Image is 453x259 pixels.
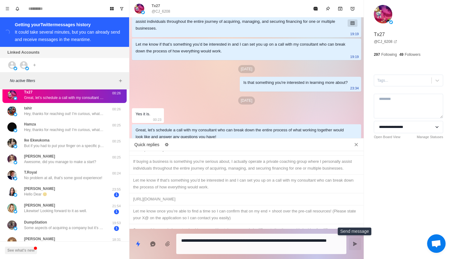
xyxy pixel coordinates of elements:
[109,220,124,226] p: 19:53
[109,123,124,128] p: 00:25
[243,79,348,86] div: Is that something you're interested in learning more about?
[114,226,119,231] span: 1
[14,227,17,230] img: picture
[152,9,170,14] p: @CJ_6208
[109,155,124,160] p: 00:25
[117,77,124,84] button: Add filters
[374,52,380,57] p: 297
[133,208,360,221] div: Let me know once you’re able to find a time so I can confirm that on my end + shoot over the pre-...
[309,2,322,15] button: Mark as read
[109,139,124,144] p: 00:25
[7,154,17,164] img: picture
[7,171,17,180] img: picture
[133,158,360,172] div: If buying a business is something you're serious about, I actually operate a private coaching gro...
[147,238,159,250] button: Reply with AI
[24,236,55,242] p: [PERSON_NAME]
[10,78,117,84] p: No active filters
[109,91,124,96] p: 00:26
[14,97,17,100] img: picture
[374,39,397,44] a: @CJ_6208
[153,116,161,123] p: 00:23
[24,159,96,165] p: Awesome, did you manage to make a start?
[14,210,17,213] img: picture
[14,67,17,70] img: picture
[7,138,17,148] img: picture
[24,191,47,197] p: Hello Dear 😊
[24,154,55,159] p: [PERSON_NAME]
[24,111,104,117] p: Hey, thanks for reaching out! I'm curious, what ultimately has you interested in acquiring a cash...
[109,171,124,176] p: 00:24
[7,203,17,213] img: picture
[117,4,127,14] button: Show unread conversations
[109,107,124,112] p: 00:26
[405,52,420,57] p: Followers
[334,2,346,15] button: Archive
[136,41,348,55] div: Let me know if that’s something you’d be interested in and I can set you up on a call with my con...
[417,134,443,140] a: Manage Statuses
[15,30,120,42] div: It could take several minutes, but you can already send and receive messages in the meantime.
[133,227,360,247] div: So, everything we do is customized because ultimately everyone is in different situations and is ...
[2,4,12,14] button: Menu
[374,134,400,140] a: Open Board View
[109,237,124,242] p: 18:31
[107,4,117,14] button: Board View
[24,95,104,101] p: Great, let’s schedule a call with my consultant who can break down the entire process of what wor...
[389,20,393,24] img: picture
[381,52,397,57] p: Following
[5,247,37,254] button: See what's new
[162,140,172,150] button: Edit quick replies
[134,4,144,14] img: picture
[24,220,47,225] p: DumpStation
[24,203,55,208] p: [PERSON_NAME]
[24,170,37,175] p: T.Royal
[24,143,104,149] p: But if you had to put your finger on a specific part of the process that’s holding you back from ...
[14,177,17,180] img: picture
[14,145,17,148] img: picture
[136,11,348,32] div: If buying a business is something you're serious about, I actually operate a private coaching gro...
[374,5,392,23] img: picture
[25,67,29,70] img: picture
[132,238,144,250] button: Quick replies
[7,122,17,132] img: picture
[14,113,17,116] img: picture
[12,4,22,14] button: Notifications
[136,127,348,140] div: Great, let’s schedule a call with my consultant who can break down the entire process of what wor...
[31,61,38,69] button: Add account
[136,111,150,117] div: Yes it is.
[109,203,124,209] p: 21:54
[24,89,32,95] p: Tx27
[15,21,122,28] div: Getting your Twitter messages history
[141,10,145,14] img: picture
[350,31,359,37] p: 19:19
[322,2,334,15] button: Pin
[7,49,39,55] p: Linked Accounts
[350,53,359,60] p: 19:19
[133,196,360,203] div: [URL][DOMAIN_NAME]
[399,52,403,57] p: 49
[7,187,17,196] img: picture
[24,121,36,127] p: Hamza
[238,65,255,73] p: [DATE]
[374,31,385,38] p: Tx27
[238,97,255,105] p: [DATE]
[349,238,361,250] button: Send message
[24,105,32,111] p: tahir
[427,234,446,253] a: Open chat
[114,192,119,197] span: 1
[152,3,160,9] p: Tx27
[7,90,17,100] img: picture
[7,106,17,116] img: picture
[109,187,124,192] p: 23:55
[7,220,17,230] img: picture
[24,186,55,191] p: [PERSON_NAME]
[134,142,159,148] p: Quick replies
[24,175,102,181] p: No problem at all, that's some good experience!
[350,85,359,92] p: 23:34
[24,208,87,214] p: Likewise! Looking forward to it as well.
[14,161,17,164] img: picture
[24,138,50,143] p: Ike Ekwukoma
[351,140,361,150] button: Close quick replies
[14,129,17,132] img: picture
[133,177,360,191] div: Let me know if that’s something you’d be interested in and I can set you up on a call with my con...
[24,225,104,231] p: Some aspects of acquiring a company but it’s been about 18 years. I was involved with performing ...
